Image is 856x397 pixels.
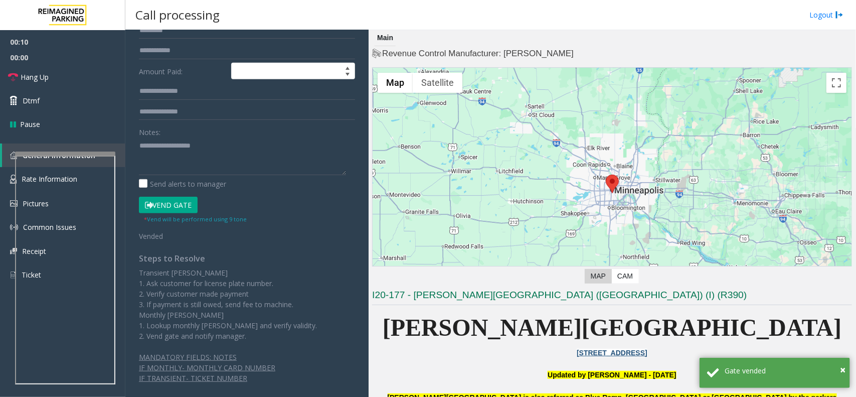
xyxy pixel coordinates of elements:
label: Amount Paid: [136,63,229,80]
button: Show street map [378,73,413,93]
span: Dtmf [23,95,40,106]
span: IF MONTHLY- MONTHLY CARD NUMBER [139,363,275,372]
p: Transient [PERSON_NAME] 1. Ask customer for license plate number. 2. Verify customer made payment... [139,268,355,341]
span: [PERSON_NAME][GEOGRAPHIC_DATA] [383,314,842,341]
span: Increase value [340,63,355,71]
h3: Call processing [130,3,225,27]
div: Main [375,30,396,46]
a: Logout [809,10,843,20]
h4: Revenue Control Manufacturer: [PERSON_NAME] [372,48,852,60]
button: Vend Gate [139,197,198,214]
img: 'icon' [10,223,18,231]
label: Send alerts to manager [139,179,226,189]
font: Updated by [PERSON_NAME] - [DATE] [548,371,676,379]
button: Toggle fullscreen view [826,73,846,93]
button: Show satellite imagery [413,73,462,93]
label: CAM [611,269,639,284]
span: × [840,363,845,376]
label: Map [585,269,612,284]
span: IF TRANSIENT- TICKET NUMBER [139,373,247,383]
span: Vended [139,231,163,241]
span: Hang Up [21,72,49,82]
img: 'icon' [10,248,17,254]
h4: Steps to Resolve [139,254,355,263]
img: 'icon' [10,271,17,280]
a: General Information [2,144,125,167]
div: 800 East 28th Street, Minneapolis, MN [606,175,619,193]
button: Close [840,362,845,377]
a: [STREET_ADDRESS] [577,349,647,357]
label: Notes: [139,123,160,138]
div: Gate vended [725,365,842,376]
small: Vend will be performed using 9 tone [144,215,247,223]
img: 'icon' [10,175,17,184]
img: logout [835,10,843,20]
img: 'icon' [10,200,18,207]
span: Decrease value [340,71,355,79]
span: Pause [20,119,40,129]
img: 'icon' [10,152,18,159]
span: General Information [23,151,95,160]
h3: I20-177 - [PERSON_NAME][GEOGRAPHIC_DATA] ([GEOGRAPHIC_DATA]) (I) (R390) [372,289,852,305]
span: MANDATORY FIELDS: NOTES [139,352,237,362]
